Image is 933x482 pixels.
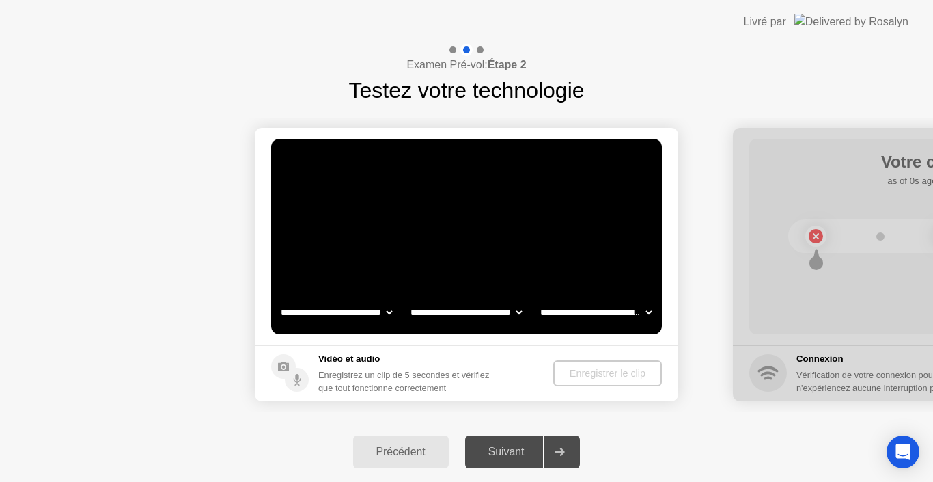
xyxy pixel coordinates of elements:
div: Enregistrez un clip de 5 secondes et vérifiez que tout fonctionne correctement [318,369,501,394]
h4: Examen Pré-vol: [406,57,526,73]
div: Enregistrer le clip [559,368,656,379]
button: Suivant [465,436,581,468]
div: Livré par [744,14,786,30]
select: Available cameras [278,299,395,326]
h1: Testez votre technologie [348,74,584,107]
select: Available microphones [538,299,654,326]
img: Delivered by Rosalyn [794,14,908,29]
b: Étape 2 [488,59,527,70]
div: Suivant [469,446,544,458]
div: Précédent [357,446,445,458]
button: Enregistrer le clip [553,360,662,386]
button: Précédent [353,436,449,468]
select: Available speakers [408,299,525,326]
div: Open Intercom Messenger [887,436,919,468]
h5: Vidéo et audio [318,352,501,366]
